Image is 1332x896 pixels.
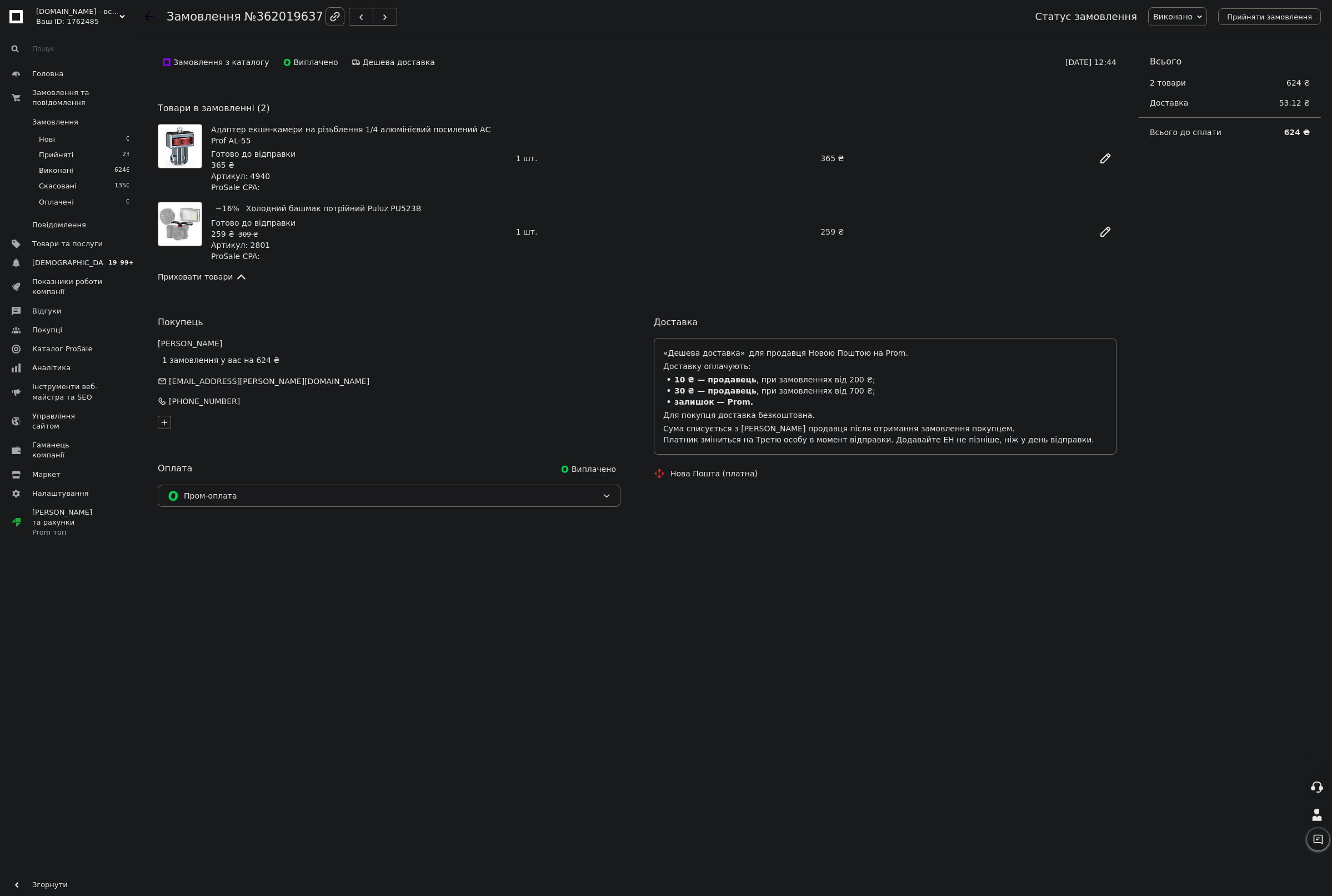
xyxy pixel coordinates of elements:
span: Каталог ProSale [32,344,92,354]
span: Виконано [1153,12,1193,21]
div: Статус замовлення [1035,11,1137,22]
div: 1 замовлення у вас на 624 ₴ [158,354,284,367]
div: 365 ₴ [211,160,507,171]
span: Управління сайтом [32,411,103,431]
span: Покупці [32,325,62,335]
div: Повернутися назад [144,11,153,22]
a: «Дешева доставка» [663,349,745,357]
span: Виконані [39,166,73,176]
span: Товари в замовленні (2) [158,103,270,113]
li: , при замовленнях від 200 ₴; [663,374,1107,385]
span: Нові [39,135,55,145]
div: Нова Пошта (платна) [668,468,760,479]
span: [PERSON_NAME] та рахунки [32,507,103,538]
span: 0 [126,197,130,207]
span: 0 [126,135,130,145]
a: Холодний башмак потрійний Puluz PU523B [246,204,421,213]
span: Скасовані [39,181,77,191]
span: Товари та послуги [32,239,103,249]
span: 10 ₴ — продавець [674,375,757,384]
span: [EMAIL_ADDRESS][PERSON_NAME][DOMAIN_NAME] [169,377,369,386]
span: Артикул: 2801 [211,241,270,250]
span: Налаштування [32,489,89,499]
span: 19 [106,258,118,267]
span: Замовлення [167,10,241,23]
span: Готово до відправки [211,218,296,227]
span: Маркет [32,470,61,480]
div: 1 шт. [512,224,817,240]
span: 23 [122,150,130,160]
div: для продавця Новою Поштою на Prom. [663,347,1107,359]
input: Пошук [6,39,131,59]
div: 259 ₴ [816,224,1090,240]
span: №362019637 [244,10,323,23]
span: Оплачені [39,197,74,207]
div: Ваш ID: 1762485 [36,17,133,27]
span: 1350 [114,181,130,191]
div: 53.12 ₴ [1273,91,1316,115]
span: Показники роботи компанії [32,277,103,297]
div: 1 шт. [512,151,817,166]
span: Прийняті [39,150,73,160]
div: Доставку оплачують: [663,361,1107,372]
span: Приховати товари [158,271,247,283]
span: Прийняти замовлення [1227,13,1312,21]
button: Прийняти замовлення [1218,8,1321,25]
span: Покупець [158,317,203,327]
span: Аналітика [32,363,71,373]
div: Сума списується з [PERSON_NAME] продавця після отримання замовлення покупцем. Платник зміниться н... [663,423,1107,445]
span: 6246 [114,166,130,176]
span: 309 ₴ [238,231,258,238]
span: залишок — Prom. [674,397,753,406]
img: Адаптер екшн-камери на різьблення 1/4 алюмінієвий посилений AC Prof AL-55 [158,125,202,168]
span: Інструменти веб-майстра та SEO [32,382,103,402]
span: 259 ₴ [211,230,234,238]
span: Головна [32,69,63,79]
span: 99+ [118,258,137,267]
div: 365 ₴ [816,151,1090,166]
a: [PERSON_NAME] [158,339,222,348]
span: 30 ₴ — продавець [674,386,757,395]
li: , при замовленнях від 700 ₴; [663,385,1107,396]
div: Для покупця доставка безкоштовна. [663,410,1107,421]
span: Замовлення та повідомлення [32,88,133,108]
span: Оплата [158,463,192,474]
a: Редагувати [1094,221,1116,243]
span: ProSale CPA: [211,183,260,192]
a: Адаптер екшн-камери на різьблення 1/4 алюмінієвий посилений AC Prof AL-55 [211,125,490,145]
div: [PHONE_NUMBER] [168,396,241,407]
span: [DEMOGRAPHIC_DATA] [32,258,114,268]
a: Редагувати [1094,147,1116,170]
span: ProSale CPA: [211,252,260,261]
div: Prom топ [32,527,103,537]
span: Замовлення [32,117,78,127]
span: For-extreme.com.ua - все для фото- відеоблогу [36,7,119,17]
b: 624 ₴ [1284,128,1310,137]
span: Доставка [1150,98,1188,107]
span: Гаманець компанії [32,440,103,460]
div: Замовлення з каталогу [158,56,274,69]
div: 624 ₴ [1286,77,1310,88]
img: Холодний башмак потрійний Puluz PU523B [158,202,202,246]
span: Повідомлення [32,220,86,230]
div: Виплачено [278,56,343,69]
span: Відгуки [32,306,61,316]
span: Готово до відправки [211,150,296,158]
span: Артикул: 4940 [211,172,270,181]
time: [DATE] 12:44 [1065,58,1116,67]
span: Всього до сплати [1150,128,1221,137]
div: Дешева доставка [347,56,439,69]
button: Чат з покупцем [1307,828,1329,850]
span: Всього [1150,56,1181,67]
div: Виплачено [556,462,620,476]
div: −16% [211,202,244,215]
span: 2 товари [1150,78,1186,87]
span: Доставка [654,317,698,327]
